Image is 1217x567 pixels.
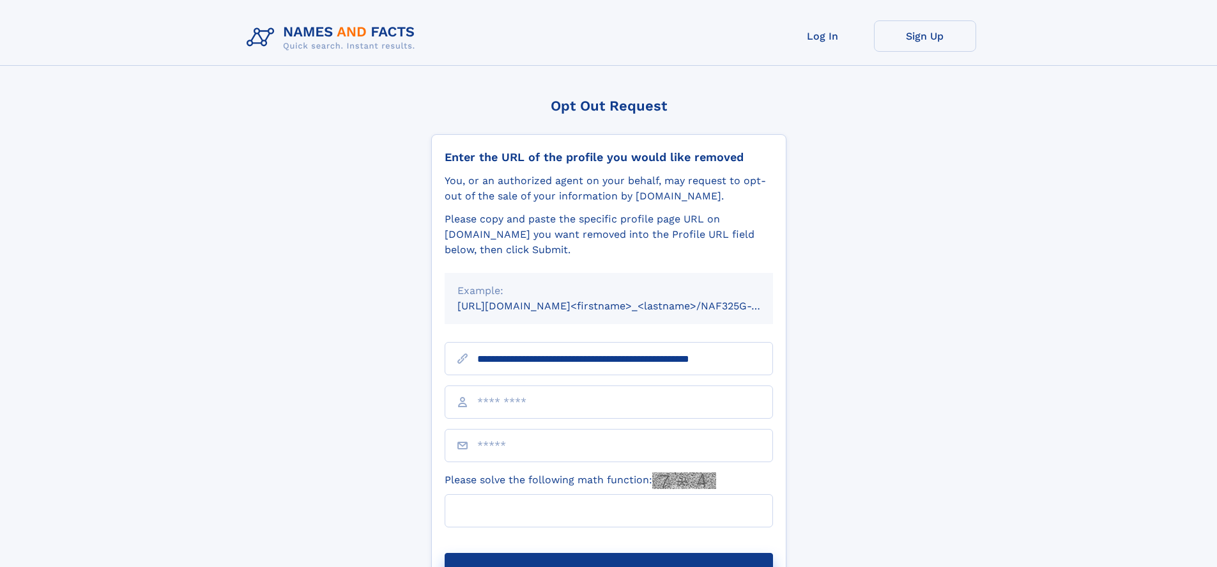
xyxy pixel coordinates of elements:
img: Logo Names and Facts [241,20,425,55]
div: Please copy and paste the specific profile page URL on [DOMAIN_NAME] you want removed into the Pr... [445,212,773,258]
label: Please solve the following math function: [445,472,716,489]
div: Opt Out Request [431,98,786,114]
a: Sign Up [874,20,976,52]
div: Example: [457,283,760,299]
div: You, or an authorized agent on your behalf, may request to opt-out of the sale of your informatio... [445,173,773,204]
small: [URL][DOMAIN_NAME]<firstname>_<lastname>/NAF325G-xxxxxxxx [457,300,797,312]
a: Log In [772,20,874,52]
div: Enter the URL of the profile you would like removed [445,150,773,164]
